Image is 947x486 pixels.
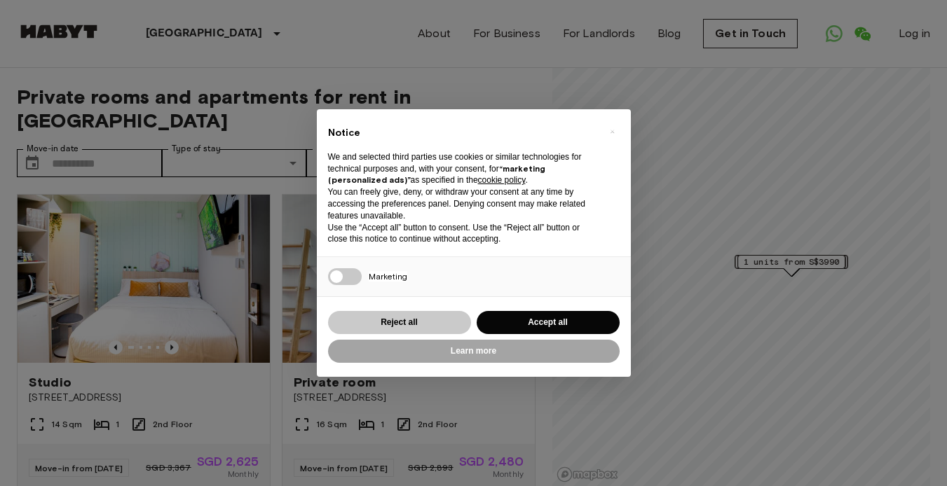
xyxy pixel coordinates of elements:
p: We and selected third parties use cookies or similar technologies for technical purposes and, wit... [328,151,597,186]
p: Use the “Accept all” button to consent. Use the “Reject all” button or close this notice to conti... [328,222,597,246]
button: Learn more [328,340,620,363]
h2: Notice [328,126,597,140]
a: cookie policy [478,175,526,185]
span: × [610,123,615,140]
strong: “marketing (personalized ads)” [328,163,545,186]
p: You can freely give, deny, or withdraw your consent at any time by accessing the preferences pane... [328,186,597,221]
button: Close this notice [601,120,624,143]
span: Marketing [369,271,407,282]
button: Accept all [477,311,620,334]
button: Reject all [328,311,471,334]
